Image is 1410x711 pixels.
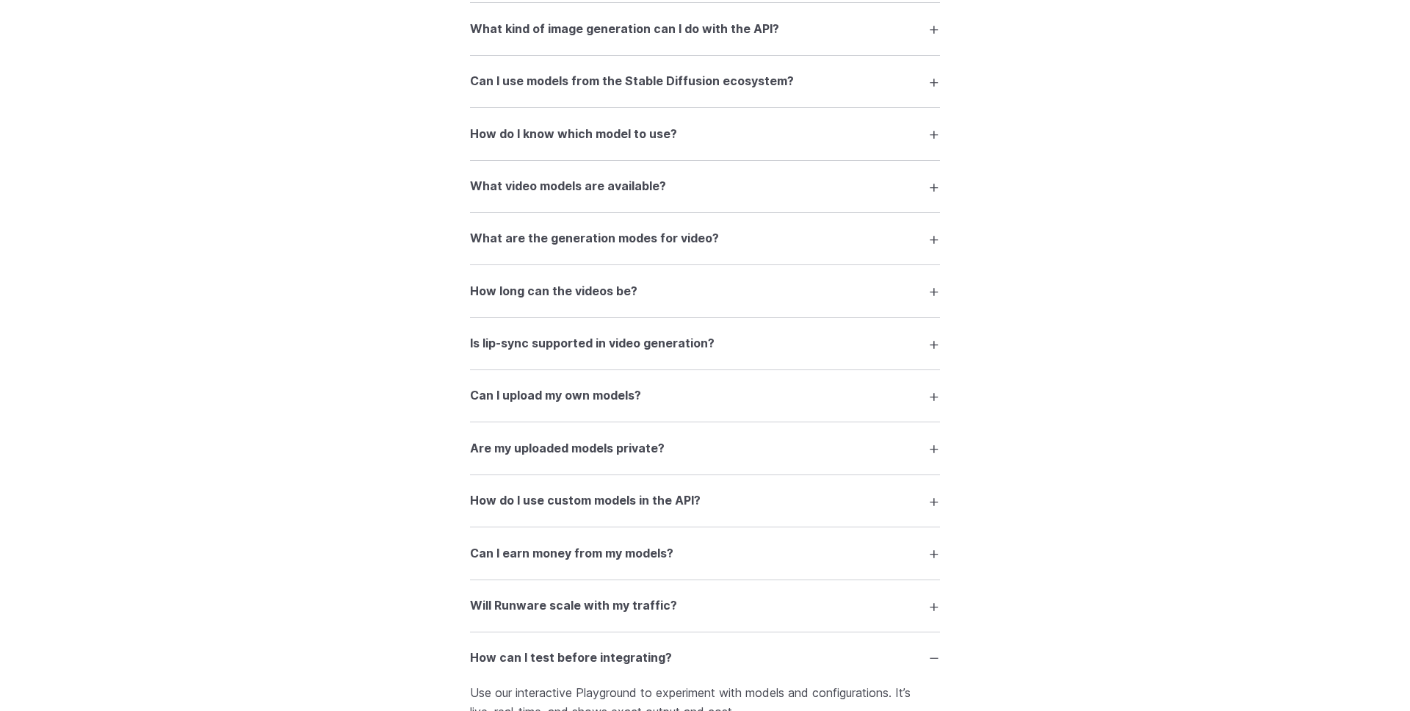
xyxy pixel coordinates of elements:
[470,487,940,515] summary: How do I use custom models in the API?
[470,539,940,567] summary: Can I earn money from my models?
[470,491,701,510] h3: How do I use custom models in the API?
[470,125,677,144] h3: How do I know which model to use?
[470,15,940,43] summary: What kind of image generation can I do with the API?
[470,120,940,148] summary: How do I know which model to use?
[470,282,637,301] h3: How long can the videos be?
[470,20,779,39] h3: What kind of image generation can I do with the API?
[470,649,672,668] h3: How can I test before integrating?
[470,229,719,248] h3: What are the generation modes for video?
[470,544,673,563] h3: Can I earn money from my models?
[470,177,666,196] h3: What video models are available?
[470,72,794,91] h3: Can I use models from the Stable Diffusion ecosystem?
[470,173,940,201] summary: What video models are available?
[470,592,940,620] summary: Will Runware scale with my traffic?
[470,330,940,358] summary: Is lip-sync supported in video generation?
[470,277,940,305] summary: How long can the videos be?
[470,434,940,462] summary: Are my uploaded models private?
[470,386,641,405] h3: Can I upload my own models?
[470,439,665,458] h3: Are my uploaded models private?
[470,225,940,253] summary: What are the generation modes for video?
[470,596,677,616] h3: Will Runware scale with my traffic?
[470,644,940,672] summary: How can I test before integrating?
[470,382,940,410] summary: Can I upload my own models?
[470,334,715,353] h3: Is lip-sync supported in video generation?
[470,68,940,95] summary: Can I use models from the Stable Diffusion ecosystem?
